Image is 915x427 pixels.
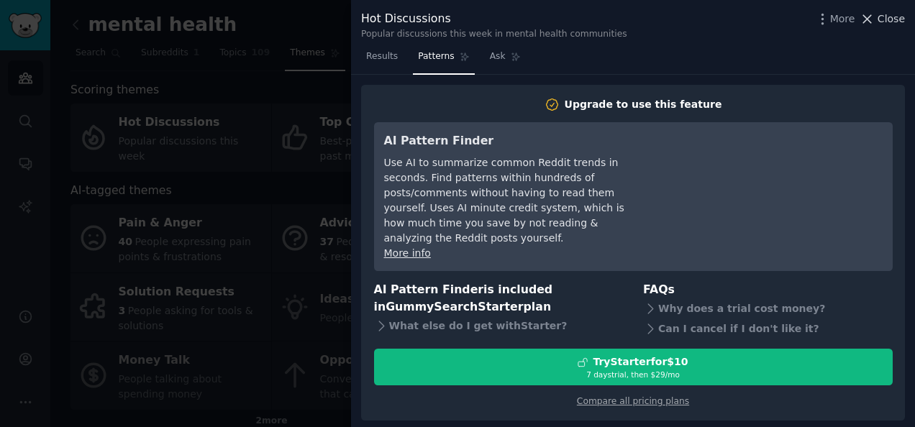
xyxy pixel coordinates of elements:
div: 7 days trial, then $ 29 /mo [375,369,892,380]
span: Results [366,50,398,63]
span: GummySearch Starter [386,300,523,313]
a: More info [384,247,431,259]
h3: AI Pattern Finder is included in plan [374,281,624,316]
iframe: YouTube video player [667,132,883,240]
div: Hot Discussions [361,10,627,28]
span: More [830,12,855,27]
a: Ask [485,45,526,75]
div: Popular discussions this week in mental health communities [361,28,627,41]
span: Patterns [418,50,454,63]
div: What else do I get with Starter ? [374,316,624,336]
button: Close [860,12,905,27]
a: Results [361,45,403,75]
div: Upgrade to use this feature [565,97,722,112]
div: Try Starter for $10 [593,354,688,369]
div: Can I cancel if I don't like it? [643,318,893,339]
a: Patterns [413,45,474,75]
div: Use AI to summarize common Reddit trends in seconds. Find patterns within hundreds of posts/comme... [384,155,647,246]
button: TryStarterfor$107 daystrial, then $29/mo [374,349,893,385]
a: Compare all pricing plans [577,396,689,406]
span: Close [878,12,905,27]
span: Ask [490,50,506,63]
h3: FAQs [643,281,893,299]
button: More [815,12,855,27]
h3: AI Pattern Finder [384,132,647,150]
div: Why does a trial cost money? [643,298,893,318]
